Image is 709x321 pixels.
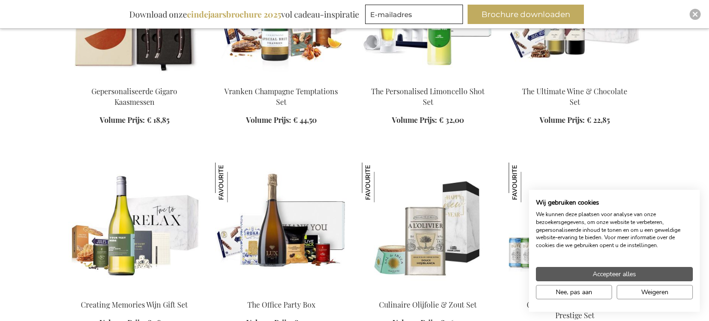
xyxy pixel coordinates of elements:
form: marketing offers and promotions [365,5,466,27]
button: Pas cookie voorkeuren aan [536,285,612,299]
a: The Office Party Box The Office Party Box [215,288,347,297]
span: Volume Prijs: [392,115,437,125]
a: Vranken Champagne Temptations Set Vranken Champagne Temptations Set [215,75,347,84]
p: We kunnen deze plaatsen voor analyse van onze bezoekersgegevens, om onze website te verbeteren, g... [536,211,693,249]
img: Culinaire Olijfolie & Zout Set [362,163,402,202]
a: Volume Prijs: € 32,00 [392,115,464,126]
img: Close [692,12,698,17]
input: E-mailadres [365,5,463,24]
a: The Personalised Limoncello Shot Set The Personalised Limoncello Shot Set [362,75,494,84]
img: Olive & Salt Culinary Set [362,163,494,292]
a: Volume Prijs: € 18,85 [100,115,169,126]
a: Vranken Champagne Temptations Set [224,86,338,107]
img: The Office Party Box [215,163,347,292]
a: Personalised Gin Tonic Prestige Set Gepersonaliseerde Gin Tonic Prestige Set [509,288,641,297]
span: Nee, pas aan [556,287,592,297]
span: Volume Prijs: [540,115,585,125]
button: Accepteer alle cookies [536,267,693,281]
span: Volume Prijs: [100,115,145,125]
span: € 44,50 [293,115,317,125]
img: The Office Party Box [215,163,255,202]
span: Accepteer alles [593,269,636,279]
a: The Personalised Limoncello Shot Set [371,86,485,107]
a: Personalised White Wine [68,288,200,297]
span: € 18,85 [147,115,169,125]
span: Weigeren [641,287,668,297]
a: Creating Memories Wijn Gift Set [81,300,188,309]
button: Brochure downloaden [468,5,584,24]
span: € 22,85 [587,115,610,125]
img: Personalised White Wine [68,163,200,292]
span: € 32,00 [439,115,464,125]
a: Olive & Salt Culinary Set Culinaire Olijfolie & Zout Set [362,288,494,297]
a: Personalised Gigaro Cheese Knives [68,75,200,84]
a: Gepersonaliseerde Gigaro Kaasmessen [91,86,177,107]
img: Personalised Gin Tonic Prestige Set [509,163,641,292]
div: Close [690,9,701,20]
a: Culinaire Olijfolie & Zout Set [379,300,477,309]
b: eindejaarsbrochure 2025 [187,9,281,20]
img: Gepersonaliseerde Gin Tonic Prestige Set [509,163,548,202]
a: Volume Prijs: € 44,50 [246,115,317,126]
div: Download onze vol cadeau-inspiratie [125,5,363,24]
h2: Wij gebruiken cookies [536,199,693,207]
a: The Office Party Box [247,300,315,309]
a: Volume Prijs: € 22,85 [540,115,610,126]
a: Beer Apéro Gift Box The Ultimate Wine & Chocolate Set [509,75,641,84]
span: Volume Prijs: [246,115,291,125]
button: Alle cookies weigeren [617,285,693,299]
a: The Ultimate Wine & Chocolate Set [522,86,627,107]
a: Gepersonaliseerde Gin Tonic Prestige Set [527,300,623,320]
